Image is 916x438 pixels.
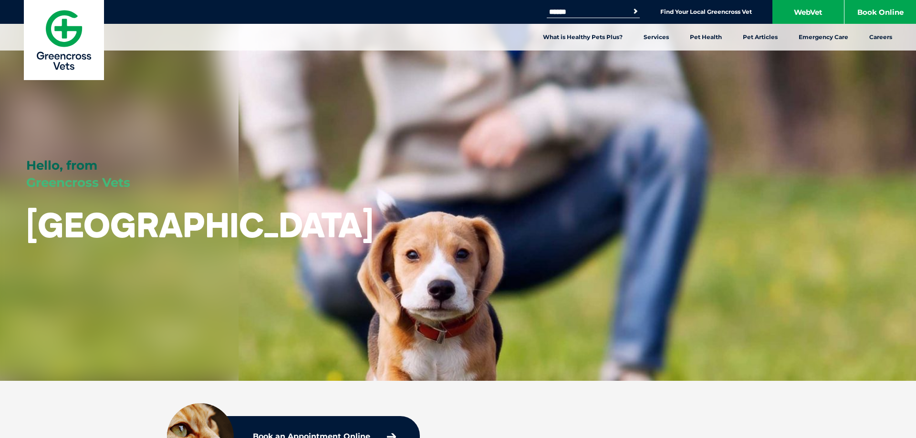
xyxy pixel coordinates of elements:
a: Services [633,24,679,51]
a: Pet Health [679,24,732,51]
span: Greencross Vets [26,175,130,190]
a: Find Your Local Greencross Vet [660,8,752,16]
h1: [GEOGRAPHIC_DATA] [26,206,374,244]
a: Careers [859,24,903,51]
a: Emergency Care [788,24,859,51]
a: Pet Articles [732,24,788,51]
span: Hello, from [26,158,97,173]
a: What is Healthy Pets Plus? [532,24,633,51]
button: Search [631,7,640,16]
